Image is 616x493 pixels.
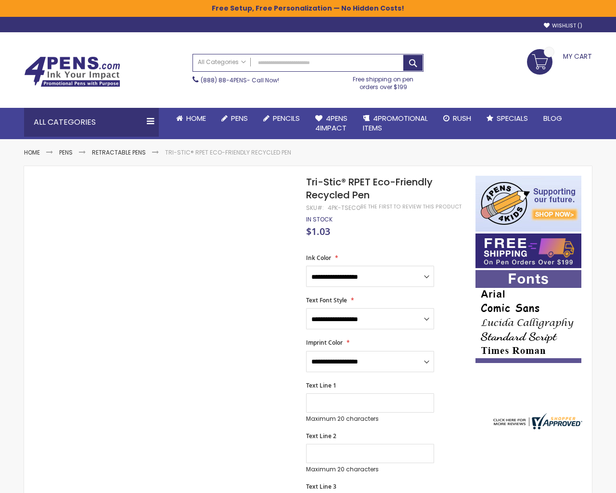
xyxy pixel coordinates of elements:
[92,148,146,156] a: Retractable Pens
[201,76,247,84] a: (888) 88-4PENS
[475,176,581,232] img: 4pens 4 kids
[497,113,528,123] span: Specials
[306,175,433,202] span: Tri-Stic® RPET Eco-Friendly Recycled Pen
[360,203,462,210] a: Be the first to review this product
[355,108,436,139] a: 4PROMOTIONALITEMS
[306,466,434,473] p: Maximum 20 characters
[436,108,479,129] a: Rush
[231,113,248,123] span: Pens
[198,58,246,66] span: All Categories
[306,216,333,223] div: Availability
[165,149,291,156] li: Tri-Stic® RPET Eco-Friendly Recycled Pen
[343,72,424,91] div: Free shipping on pen orders over $199
[168,108,214,129] a: Home
[491,413,582,429] img: 4pens.com widget logo
[328,204,360,212] div: 4PK-TSECO
[306,415,434,423] p: Maximum 20 characters
[475,270,581,363] img: font-personalization-examples
[24,108,159,137] div: All Categories
[306,381,336,389] span: Text Line 1
[201,76,279,84] span: - Call Now!
[308,108,355,139] a: 4Pens4impact
[59,148,73,156] a: Pens
[491,423,582,431] a: 4pens.com certificate URL
[306,204,324,212] strong: SKU
[186,113,206,123] span: Home
[306,225,330,238] span: $1.03
[306,254,331,262] span: Ink Color
[544,22,582,29] a: Wishlist
[306,215,333,223] span: In stock
[543,113,562,123] span: Blog
[306,482,336,491] span: Text Line 3
[479,108,536,129] a: Specials
[24,56,120,87] img: 4Pens Custom Pens and Promotional Products
[306,338,343,347] span: Imprint Color
[306,432,336,440] span: Text Line 2
[256,108,308,129] a: Pencils
[306,296,347,304] span: Text Font Style
[273,113,300,123] span: Pencils
[315,113,347,133] span: 4Pens 4impact
[536,108,570,129] a: Blog
[214,108,256,129] a: Pens
[453,113,471,123] span: Rush
[24,148,40,156] a: Home
[193,54,251,70] a: All Categories
[475,234,581,268] img: Free shipping on orders over $199
[363,113,428,133] span: 4PROMOTIONAL ITEMS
